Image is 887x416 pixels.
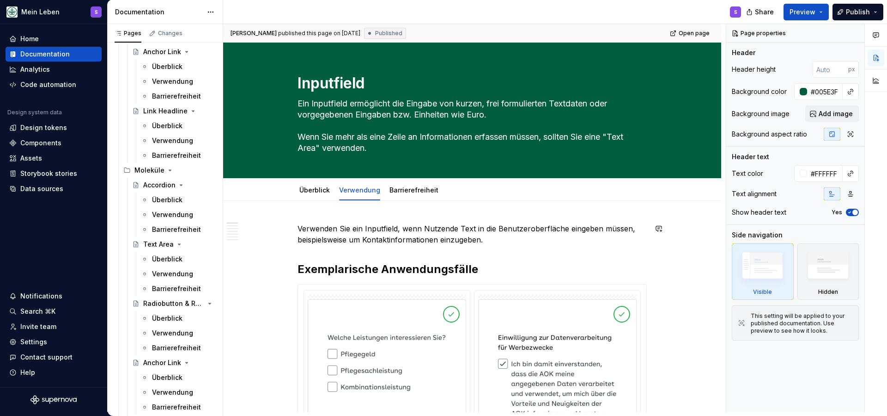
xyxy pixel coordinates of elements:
[137,341,219,355] a: Barrierefreiheit
[152,314,182,323] div: Überblick
[298,262,647,277] h2: Exemplarische Anwendungsfälle
[296,72,645,94] textarea: Inputfield
[30,395,77,404] svg: Supernova Logo
[152,62,182,71] div: Überblick
[389,186,438,194] a: Barrierefreiheit
[732,48,755,57] div: Header
[386,180,442,199] div: Barrierefreiheit
[6,319,102,334] a: Invite team
[152,343,201,353] div: Barrierefreiheit
[846,7,870,17] span: Publish
[848,66,855,73] p: px
[137,400,219,415] a: Barrierefreiheit
[784,4,829,20] button: Preview
[20,353,73,362] div: Contact support
[6,120,102,135] a: Design tokens
[152,329,193,338] div: Verwendung
[7,109,62,116] div: Design system data
[137,133,219,148] a: Verwendung
[152,269,193,279] div: Verwendung
[6,350,102,365] button: Contact support
[134,166,164,175] div: Moleküle
[278,30,360,37] div: published this page on [DATE]
[137,311,219,326] a: Überblick
[296,180,334,199] div: Überblick
[732,208,786,217] div: Show header text
[790,7,815,17] span: Preview
[732,230,783,240] div: Side navigation
[158,30,182,37] div: Changes
[6,77,102,92] a: Code automation
[732,130,807,139] div: Background aspect ratio
[667,27,714,40] a: Open page
[732,87,787,96] div: Background color
[152,92,201,101] div: Barrierefreiheit
[832,4,883,20] button: Publish
[143,358,181,367] div: Anchor Link
[6,6,18,18] img: df5db9ef-aba0-4771-bf51-9763b7497661.png
[137,370,219,385] a: Überblick
[299,186,330,194] a: Überblick
[137,385,219,400] a: Verwendung
[128,178,219,192] a: Accordion
[807,83,843,100] input: Auto
[20,34,39,43] div: Home
[20,123,67,132] div: Design tokens
[137,89,219,104] a: Barrierefreiheit
[143,299,204,308] div: Radiobutton & Radiobutton Group
[20,337,47,347] div: Settings
[128,296,219,311] a: Radiobutton & Radiobutton Group
[298,223,647,245] p: Verwenden Sie ein Inputfield, wenn Nutzende Text in die Benutzeroberfläche eingeben müssen, beisp...
[152,284,201,293] div: Barrierefreiheit
[128,104,219,118] a: Link Headline
[137,118,219,133] a: Überblick
[152,136,193,145] div: Verwendung
[732,152,769,161] div: Header text
[128,44,219,59] a: Anchor Link
[819,109,853,118] span: Add image
[732,189,777,199] div: Text alignment
[20,169,77,178] div: Storybook stories
[152,121,182,130] div: Überblick
[732,109,790,118] div: Background image
[115,30,141,37] div: Pages
[128,237,219,252] a: Text Area
[20,292,62,301] div: Notifications
[751,312,853,335] div: This setting will be applied to your published documentation. Use preview to see how it looks.
[6,304,102,319] button: Search ⌘K
[732,169,763,178] div: Text color
[6,136,102,150] a: Components
[741,4,780,20] button: Share
[137,148,219,163] a: Barrierefreiheit
[6,181,102,196] a: Data sources
[152,388,193,397] div: Verwendung
[755,7,774,17] span: Share
[137,59,219,74] a: Überblick
[152,195,182,205] div: Überblick
[6,151,102,166] a: Assets
[120,163,219,178] div: Moleküle
[137,74,219,89] a: Verwendung
[20,307,55,316] div: Search ⌘K
[2,2,105,22] button: Mein LebenS
[20,368,35,377] div: Help
[137,222,219,237] a: Barrierefreiheit
[679,30,710,37] span: Open page
[152,403,201,412] div: Barrierefreiheit
[832,209,842,216] label: Yes
[231,30,277,37] span: [PERSON_NAME]
[6,335,102,349] a: Settings
[753,288,772,296] div: Visible
[128,355,219,370] a: Anchor Link
[797,243,859,300] div: Hidden
[6,166,102,181] a: Storybook stories
[807,165,843,182] input: Auto
[152,210,193,219] div: Verwendung
[137,192,219,207] a: Überblick
[152,151,201,160] div: Barrierefreiheit
[143,180,176,190] div: Accordion
[20,138,61,148] div: Components
[137,267,219,281] a: Verwendung
[143,106,188,116] div: Link Headline
[335,180,384,199] div: Verwendung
